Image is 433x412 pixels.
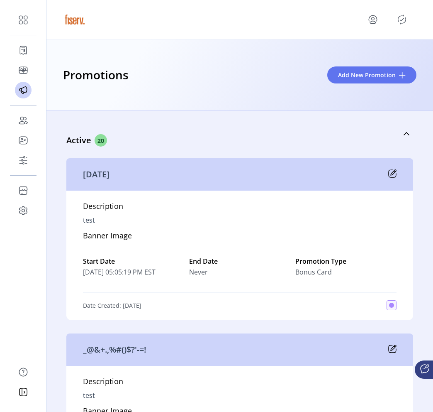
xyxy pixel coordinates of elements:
h5: Description [83,376,123,390]
button: Add New Promotion [327,66,416,83]
p: _@&+.,%#()$?'-=! [83,343,146,356]
span: 20 [95,134,107,147]
span: Never [189,267,208,277]
h3: Promotions [63,66,129,84]
label: Promotion Type [295,256,397,266]
p: [DATE] [83,168,109,181]
p: Active [66,134,95,147]
button: Publisher Panel [395,13,409,26]
p: Date Created: [DATE] [83,301,141,310]
span: Add New Promotion [338,71,396,79]
span: Bonus Card [295,267,332,277]
p: test [83,215,95,225]
label: End Date [189,256,290,266]
p: test [83,390,95,400]
img: logo [63,8,86,31]
label: Start Date [83,256,184,266]
a: Active20 [66,116,413,152]
span: [DATE] 05:05:19 PM EST [83,267,184,277]
h5: Description [83,201,123,215]
h5: Banner Image [83,230,132,245]
button: menu [366,13,379,26]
